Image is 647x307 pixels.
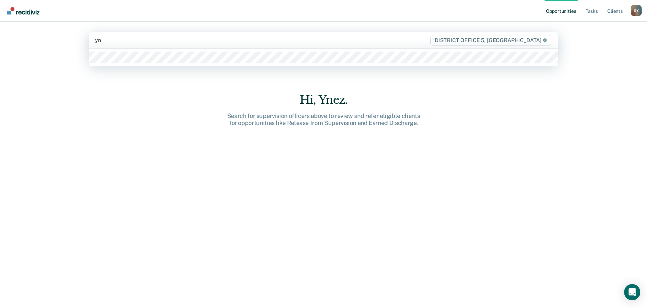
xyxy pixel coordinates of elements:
div: Hi, Ynez. [216,93,431,107]
div: S Y [631,5,642,16]
div: Open Intercom Messenger [624,284,640,300]
img: Recidiviz [7,7,39,14]
div: Search for supervision officers above to review and refer eligible clients for opportunities like... [216,112,431,127]
span: DISTRICT OFFICE 5, [GEOGRAPHIC_DATA] [430,35,551,46]
button: Profile dropdown button [631,5,642,16]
